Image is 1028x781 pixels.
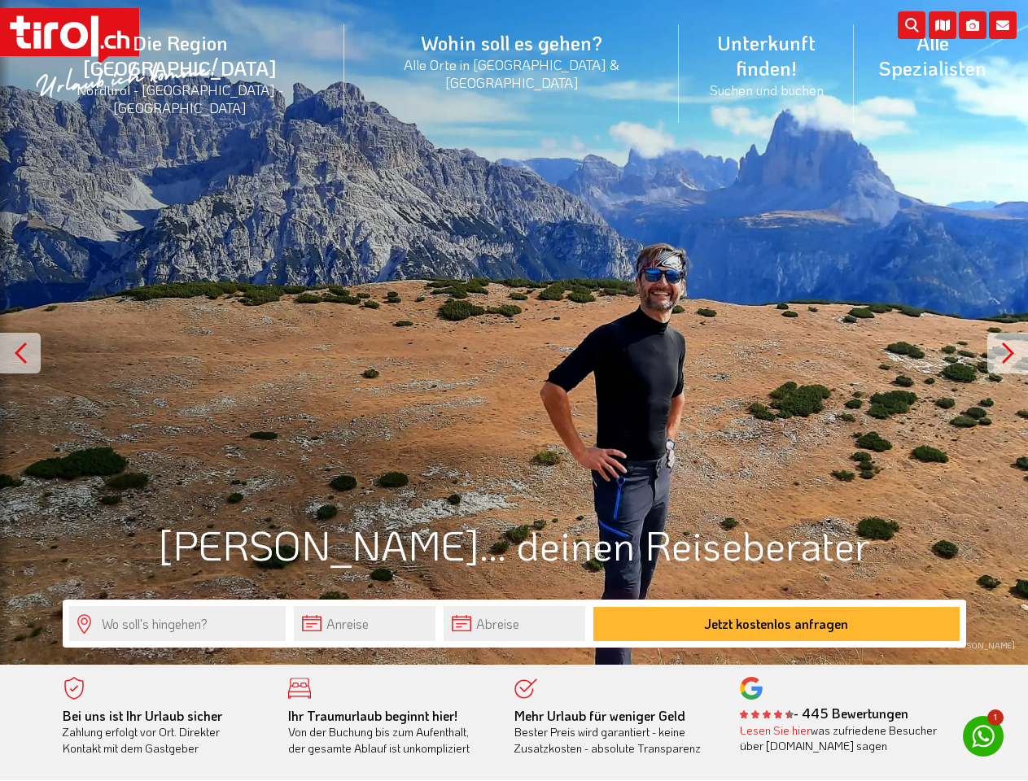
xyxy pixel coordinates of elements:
[16,12,344,135] a: Die Region [GEOGRAPHIC_DATA]Nordtirol - [GEOGRAPHIC_DATA] - [GEOGRAPHIC_DATA]
[698,81,833,98] small: Suchen und buchen
[679,12,853,116] a: Unterkunft finden!Suchen und buchen
[294,606,435,641] input: Anreise
[63,522,966,567] h1: [PERSON_NAME]... deinen Reiseberater
[854,12,1012,98] a: Alle Spezialisten
[69,606,286,641] input: Wo soll's hingehen?
[740,705,908,722] b: - 445 Bewertungen
[740,722,811,738] a: Lesen Sie hier
[444,606,585,641] input: Abreise
[36,81,325,116] small: Nordtirol - [GEOGRAPHIC_DATA] - [GEOGRAPHIC_DATA]
[514,708,716,757] div: Bester Preis wird garantiert - keine Zusatzkosten - absolute Transparenz
[963,716,1004,757] a: 1
[63,707,222,724] b: Bei uns ist Ihr Urlaub sicher
[288,708,490,757] div: Von der Buchung bis zum Aufenthalt, der gesamte Ablauf ist unkompliziert
[344,12,680,109] a: Wohin soll es gehen?Alle Orte in [GEOGRAPHIC_DATA] & [GEOGRAPHIC_DATA]
[929,11,956,39] i: Karte öffnen
[593,607,960,641] button: Jetzt kostenlos anfragen
[959,11,986,39] i: Fotogalerie
[288,707,457,724] b: Ihr Traumurlaub beginnt hier!
[987,709,1004,726] span: 1
[364,55,660,91] small: Alle Orte in [GEOGRAPHIC_DATA] & [GEOGRAPHIC_DATA]
[514,707,685,724] b: Mehr Urlaub für weniger Geld
[63,708,265,757] div: Zahlung erfolgt vor Ort. Direkter Kontakt mit dem Gastgeber
[740,722,942,754] div: was zufriedene Besucher über [DOMAIN_NAME] sagen
[989,11,1017,39] i: Kontakt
